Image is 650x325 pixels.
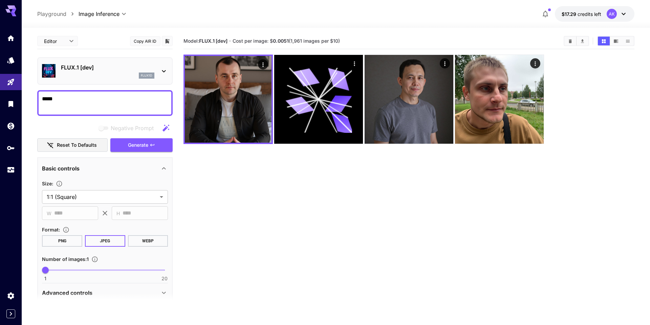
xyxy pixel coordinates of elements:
[141,73,152,78] p: flux1d
[42,164,80,172] p: Basic controls
[365,55,453,144] img: Z
[47,209,51,217] span: W
[7,122,15,130] div: Wallet
[440,58,450,68] div: Actions
[258,59,268,69] div: Actions
[349,58,360,68] div: Actions
[161,275,168,282] span: 20
[111,124,154,132] span: Negative Prompt
[562,11,601,18] div: $17.28886
[42,160,168,177] div: Basic controls
[7,56,15,64] div: Models
[42,61,168,81] div: FLUX.1 [dev]flux1d
[562,11,578,17] span: $17.29
[185,56,272,143] img: 2Q==
[44,38,65,45] span: Editor
[53,180,65,187] button: Adjust the dimensions of the generated image by specifying its width and height in pixels, or sel...
[130,36,160,46] button: Copy AIR ID
[42,256,89,262] span: Number of images : 1
[42,289,92,297] p: Advanced controls
[555,6,634,22] button: $17.28886AK
[97,124,159,132] span: Negative prompts are not compatible with the selected model.
[7,34,15,42] div: Home
[564,36,589,46] div: Clear ImagesDownload All
[37,138,108,152] button: Reset to defaults
[110,138,173,152] button: Generate
[164,37,170,45] button: Add to library
[598,37,610,45] button: Show images in grid view
[42,235,82,247] button: PNG
[44,275,46,282] span: 1
[273,38,289,44] b: 0.0051
[79,10,120,18] span: Image Inference
[578,11,601,17] span: credits left
[128,235,168,247] button: WEBP
[597,36,634,46] div: Show images in grid viewShow images in video viewShow images in list view
[233,38,340,44] span: Cost per image: $ (1,961 images per $10)
[622,37,634,45] button: Show images in list view
[6,309,15,318] button: Expand sidebar
[42,181,53,186] span: Size :
[7,166,15,174] div: Usage
[229,37,231,45] p: ·
[37,10,66,18] a: Playground
[61,63,154,72] p: FLUX.1 [dev]
[37,10,79,18] nav: breadcrumb
[455,55,544,144] img: Z
[89,256,101,263] button: Specify how many images to generate in a single request. Each image generation will be charged se...
[116,209,120,217] span: H
[530,58,540,68] div: Actions
[42,227,60,232] span: Format :
[7,144,15,152] div: API Keys
[607,9,617,19] div: AK
[183,38,227,44] span: Model:
[47,193,157,201] span: 1:1 (Square)
[199,38,227,44] b: FLUX.1 [dev]
[564,37,576,45] button: Clear Images
[610,37,622,45] button: Show images in video view
[42,285,168,301] div: Advanced controls
[60,226,72,233] button: Choose the file format for the output image.
[7,291,15,300] div: Settings
[577,37,588,45] button: Download All
[7,78,15,86] div: Playground
[85,235,125,247] button: JPEG
[128,141,148,149] span: Generate
[7,100,15,108] div: Library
